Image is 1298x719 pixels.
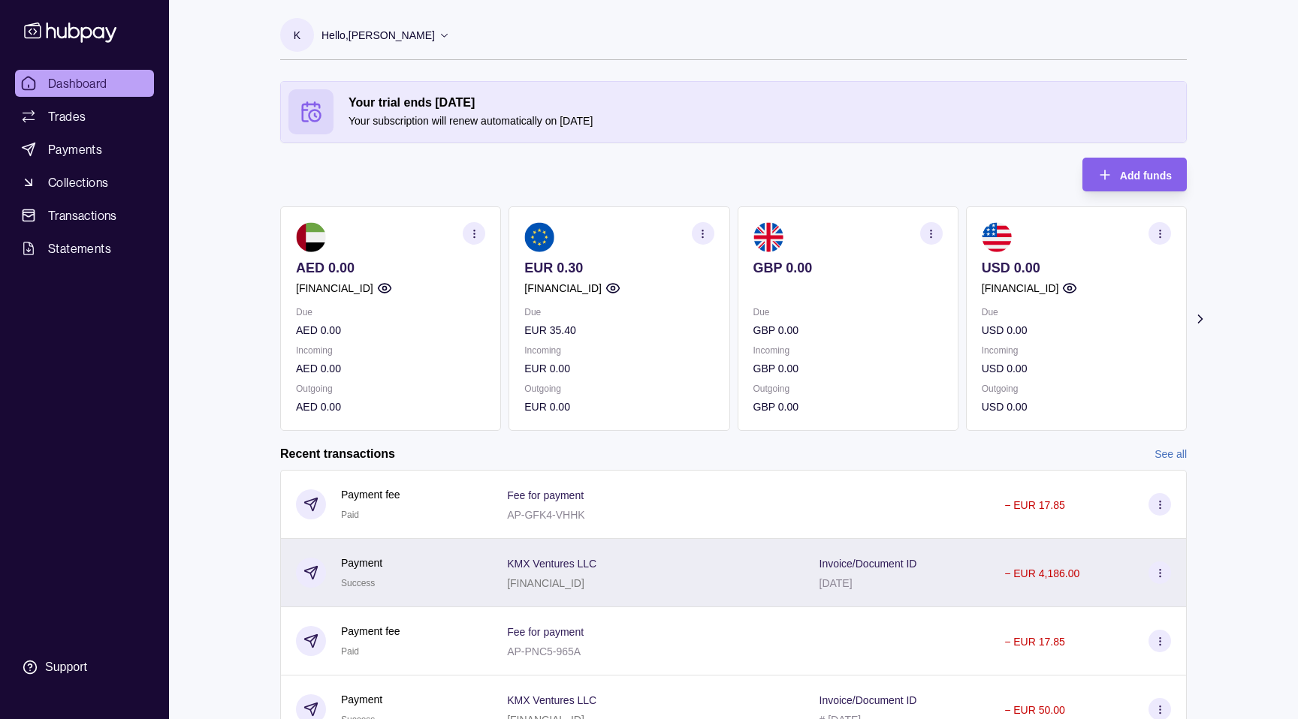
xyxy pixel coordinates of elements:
p: Incoming [296,342,485,359]
a: Payments [15,136,154,163]
a: See all [1155,446,1187,462]
a: Dashboard [15,70,154,97]
p: EUR 0.00 [524,360,714,377]
span: Transactions [48,206,117,224]
p: Outgoing [753,381,943,397]
p: GBP 0.00 [753,260,943,276]
p: USD 0.00 [982,260,1171,276]
p: GBP 0.00 [753,322,943,338]
span: Success [341,578,375,588]
span: Payments [48,140,102,158]
p: Fee for payment [507,489,584,501]
p: [FINANCIAL_ID] [982,280,1059,296]
p: Payment fee [341,623,400,639]
p: Incoming [982,342,1171,359]
p: USD 0.00 [982,322,1171,338]
p: Payment [341,691,382,708]
p: [DATE] [820,577,853,589]
p: EUR 0.00 [524,399,714,415]
span: Paid [341,646,359,657]
p: − EUR 17.85 [1004,636,1065,648]
a: Transactions [15,202,154,229]
button: Add funds [1082,158,1187,191]
p: [FINANCIAL_ID] [507,577,584,589]
p: AP-GFK4-VHHK [507,509,584,521]
p: − EUR 4,186.00 [1004,567,1079,579]
img: eu [524,222,554,252]
p: USD 0.00 [982,360,1171,377]
span: Paid [341,510,359,520]
p: Due [296,304,485,320]
p: Payment [341,555,382,571]
span: Add funds [1120,170,1172,182]
p: EUR 35.40 [524,322,714,338]
p: KMX Ventures LLC [507,694,596,706]
p: Incoming [524,342,714,359]
span: Trades [48,107,86,125]
p: USD 0.00 [982,399,1171,415]
p: Payment fee [341,486,400,503]
img: ae [296,222,326,252]
span: Collections [48,173,108,191]
p: Due [753,304,943,320]
p: Outgoing [524,381,714,397]
img: us [982,222,1012,252]
p: Due [982,304,1171,320]
p: AED 0.00 [296,360,485,377]
p: AP-PNC5-965A [507,645,581,657]
p: [FINANCIAL_ID] [296,280,373,296]
p: K [294,27,300,44]
a: Collections [15,169,154,196]
p: EUR 0.30 [524,260,714,276]
p: AED 0.00 [296,399,485,415]
span: Statements [48,239,111,257]
p: − EUR 17.85 [1004,499,1065,511]
p: GBP 0.00 [753,399,943,415]
p: − EUR 50.00 [1004,704,1065,716]
p: AED 0.00 [296,322,485,338]
p: Outgoing [982,381,1171,397]
p: Due [524,304,714,320]
p: Outgoing [296,381,485,397]
p: Invoice/Document ID [820,694,917,706]
h2: Your trial ends [DATE] [349,95,1179,111]
div: Support [45,659,87,675]
p: Your subscription will renew automatically on [DATE] [349,113,1179,129]
p: Fee for payment [507,626,584,638]
a: Support [15,651,154,683]
img: gb [753,222,783,252]
p: GBP 0.00 [753,360,943,377]
p: Invoice/Document ID [820,558,917,570]
p: KMX Ventures LLC [507,558,596,570]
p: [FINANCIAL_ID] [524,280,602,296]
a: Statements [15,235,154,262]
p: AED 0.00 [296,260,485,276]
span: Dashboard [48,74,107,92]
p: Incoming [753,342,943,359]
a: Trades [15,103,154,130]
p: Hello, [PERSON_NAME] [321,27,435,44]
h2: Recent transactions [280,446,395,462]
